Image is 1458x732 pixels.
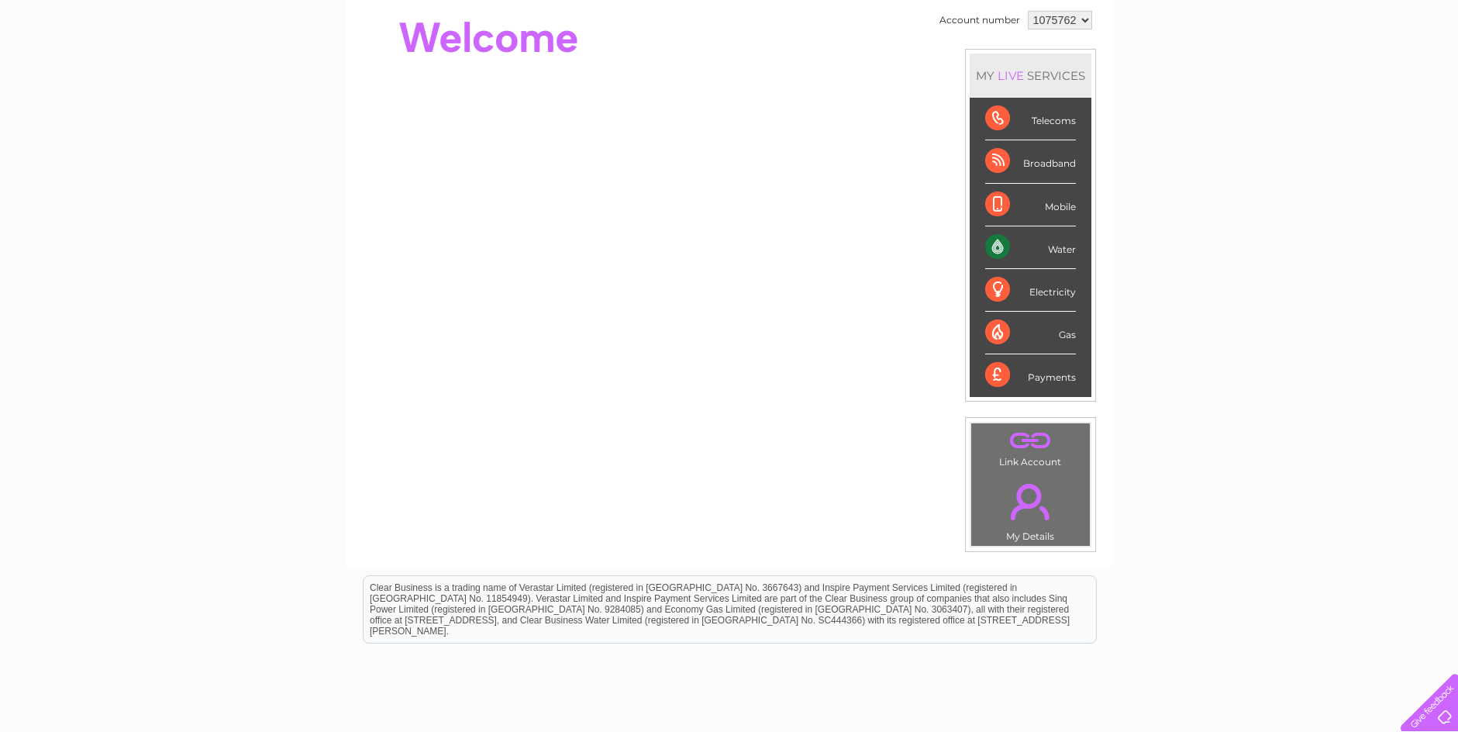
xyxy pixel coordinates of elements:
[970,54,1091,98] div: MY SERVICES
[1185,66,1215,78] a: Water
[970,423,1091,471] td: Link Account
[985,269,1076,312] div: Electricity
[985,140,1076,183] div: Broadband
[936,7,1024,33] td: Account number
[1323,66,1346,78] a: Blog
[975,475,1086,529] a: .
[985,354,1076,396] div: Payments
[1224,66,1258,78] a: Energy
[985,98,1076,140] div: Telecoms
[975,427,1086,454] a: .
[985,184,1076,226] div: Mobile
[364,9,1096,75] div: Clear Business is a trading name of Verastar Limited (registered in [GEOGRAPHIC_DATA] No. 3667643...
[994,68,1027,83] div: LIVE
[985,312,1076,354] div: Gas
[1166,8,1273,27] a: 0333 014 3131
[970,471,1091,547] td: My Details
[985,226,1076,269] div: Water
[51,40,130,88] img: logo.png
[1267,66,1314,78] a: Telecoms
[1355,66,1393,78] a: Contact
[1407,66,1443,78] a: Log out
